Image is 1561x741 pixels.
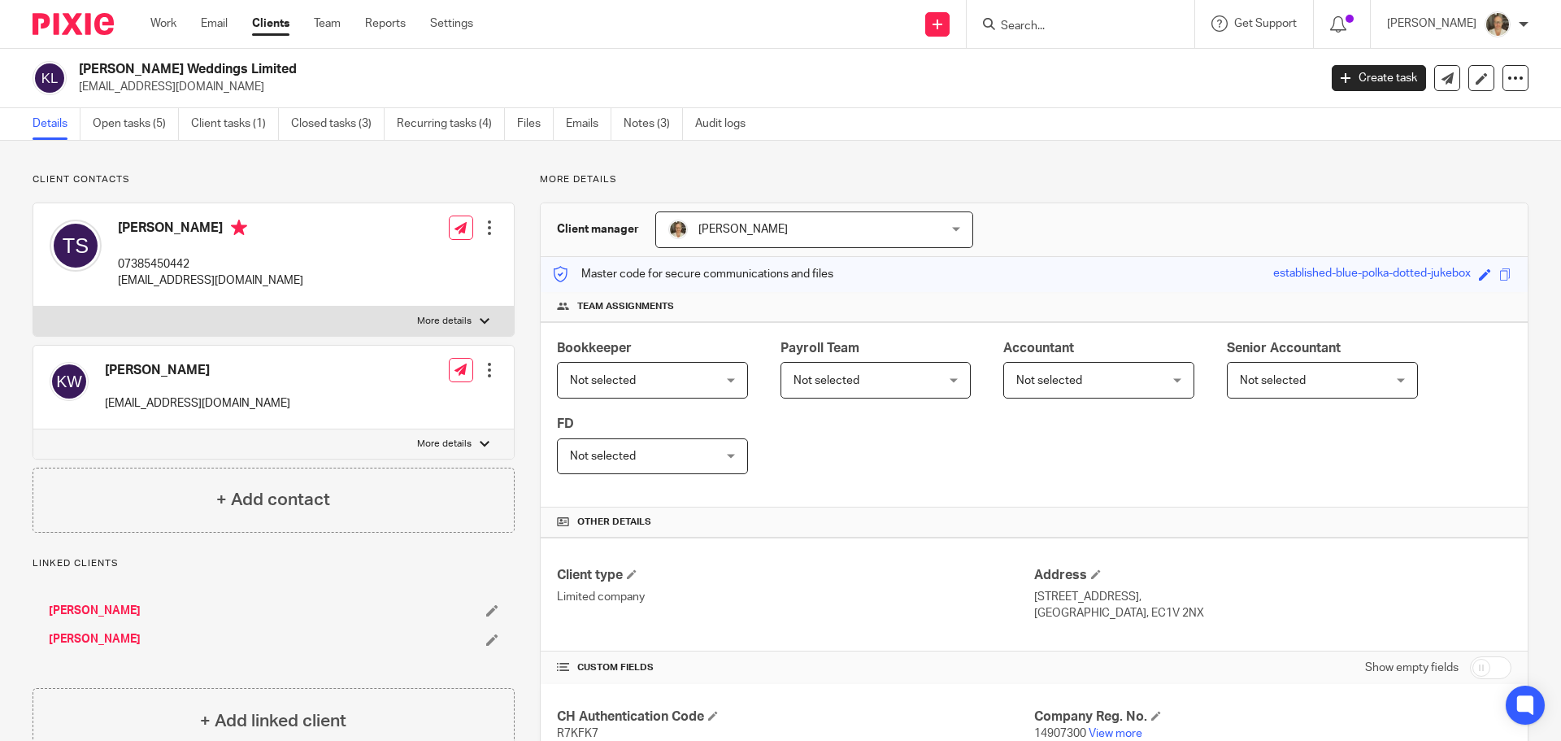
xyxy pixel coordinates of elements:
[1273,265,1471,284] div: established-blue-polka-dotted-jukebox
[557,708,1034,726] h4: CH Authentication Code
[33,61,67,95] img: svg%3E
[624,108,683,140] a: Notes (3)
[1240,375,1306,386] span: Not selected
[557,728,598,739] span: R7KFK7
[999,20,1146,34] input: Search
[201,15,228,32] a: Email
[50,362,89,401] img: svg%3E
[314,15,341,32] a: Team
[365,15,406,32] a: Reports
[577,300,674,313] span: Team assignments
[794,375,859,386] span: Not selected
[1003,342,1074,355] span: Accountant
[577,516,651,529] span: Other details
[557,221,639,238] h3: Client manager
[33,13,114,35] img: Pixie
[1034,728,1086,739] span: 14907300
[780,342,859,355] span: Payroll Team
[118,220,303,240] h4: [PERSON_NAME]
[417,315,472,328] p: More details
[231,220,247,236] i: Primary
[1016,375,1082,386] span: Not selected
[397,108,505,140] a: Recurring tasks (4)
[557,417,574,430] span: FD
[33,557,515,570] p: Linked clients
[49,631,141,647] a: [PERSON_NAME]
[105,395,290,412] p: [EMAIL_ADDRESS][DOMAIN_NAME]
[557,567,1034,584] h4: Client type
[118,256,303,272] p: 07385450442
[49,603,141,619] a: [PERSON_NAME]
[557,661,1034,674] h4: CUSTOM FIELDS
[33,108,80,140] a: Details
[200,708,346,734] h4: + Add linked client
[557,589,1034,605] p: Limited company
[695,108,758,140] a: Audit logs
[430,15,473,32] a: Settings
[216,487,330,512] h4: + Add contact
[118,272,303,289] p: [EMAIL_ADDRESS][DOMAIN_NAME]
[1332,65,1426,91] a: Create task
[150,15,176,32] a: Work
[668,220,688,239] img: Pete%20with%20glasses.jpg
[1387,15,1476,32] p: [PERSON_NAME]
[105,362,290,379] h4: [PERSON_NAME]
[1365,660,1459,676] label: Show empty fields
[1485,11,1511,37] img: Pete%20with%20glasses.jpg
[1034,567,1511,584] h4: Address
[557,342,632,355] span: Bookkeeper
[191,108,279,140] a: Client tasks (1)
[517,108,554,140] a: Files
[1227,342,1341,355] span: Senior Accountant
[1034,589,1511,605] p: [STREET_ADDRESS],
[417,438,472,451] p: More details
[698,224,788,235] span: [PERSON_NAME]
[1034,605,1511,621] p: [GEOGRAPHIC_DATA], EC1V 2NX
[252,15,289,32] a: Clients
[79,61,1062,78] h2: [PERSON_NAME] Weddings Limited
[93,108,179,140] a: Open tasks (5)
[566,108,611,140] a: Emails
[33,173,515,186] p: Client contacts
[79,79,1307,95] p: [EMAIL_ADDRESS][DOMAIN_NAME]
[1234,18,1297,29] span: Get Support
[291,108,385,140] a: Closed tasks (3)
[50,220,102,272] img: svg%3E
[570,375,636,386] span: Not selected
[540,173,1528,186] p: More details
[1034,708,1511,726] h4: Company Reg. No.
[553,266,833,282] p: Master code for secure communications and files
[1089,728,1142,739] a: View more
[570,451,636,462] span: Not selected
